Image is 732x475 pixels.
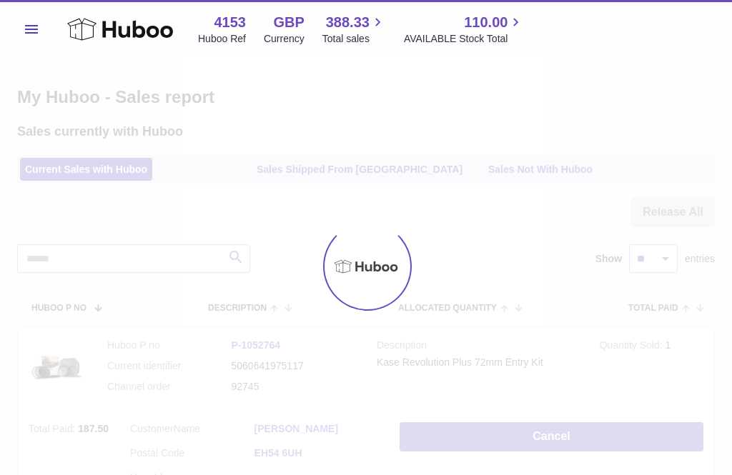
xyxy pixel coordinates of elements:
[464,13,508,32] span: 110.00
[214,13,246,32] strong: 4153
[322,32,386,46] span: Total sales
[322,13,386,46] a: 388.33 Total sales
[273,13,304,32] strong: GBP
[198,32,246,46] div: Huboo Ref
[404,13,525,46] a: 110.00 AVAILABLE Stock Total
[404,32,525,46] span: AVAILABLE Stock Total
[264,32,305,46] div: Currency
[326,13,370,32] span: 388.33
